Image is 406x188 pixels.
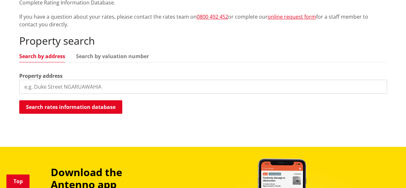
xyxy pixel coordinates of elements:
iframe: Messenger Launcher [376,161,400,184]
a: Search by valuation number [76,54,149,59]
p: If you have a question about your rates, please contact the rates team on or complete our for a s... [19,13,387,28]
a: Top [6,175,30,188]
button: Search rates information database [19,100,122,114]
input: e.g. Duke Street NGARUAWAHIA [19,80,387,94]
a: online request form [268,13,316,20]
label: Property address [19,72,63,80]
h2: Property search [19,35,387,47]
a: 0800 492 452 [197,13,228,20]
a: Search by address [19,54,65,59]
